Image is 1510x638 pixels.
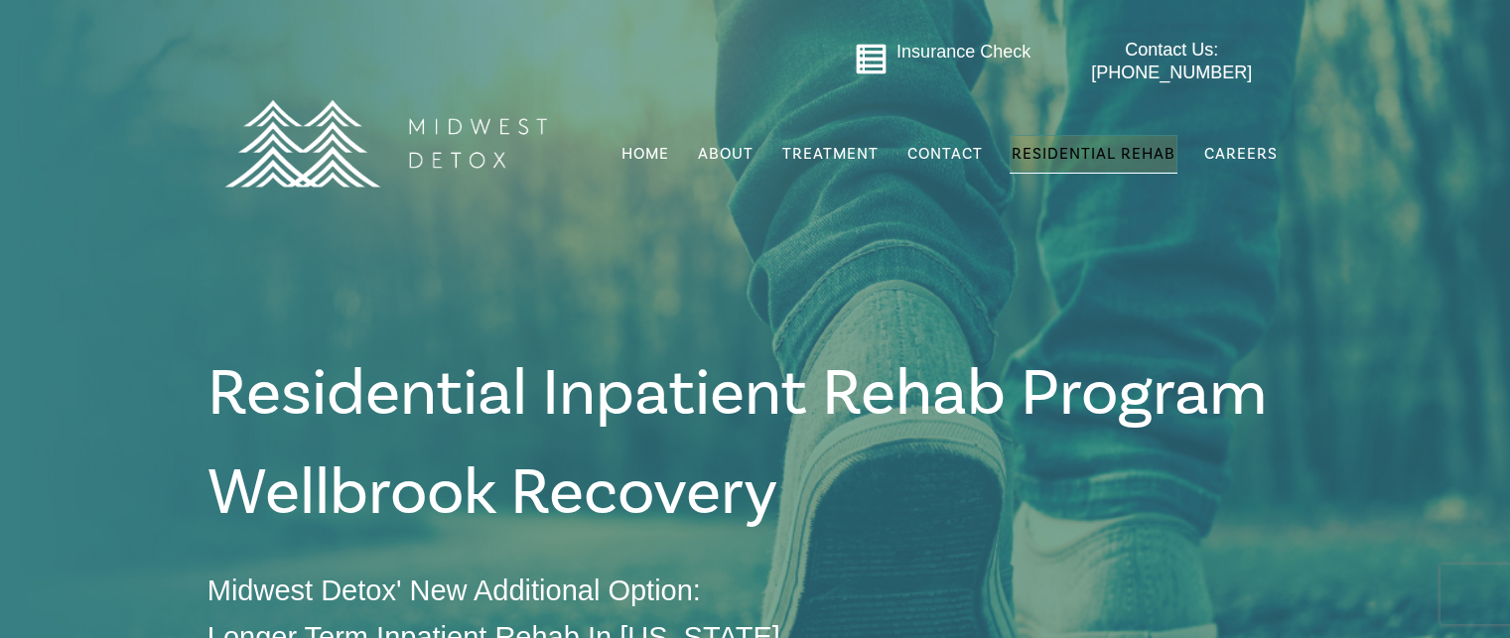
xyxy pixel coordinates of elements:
a: Insurance Check [896,42,1030,62]
span: Contact Us: [PHONE_NUMBER] [1091,40,1252,82]
span: Careers [1204,144,1278,164]
img: MD Logo Horitzontal white-01 (1) (1) [211,57,559,230]
a: About [696,135,755,173]
span: Residential Inpatient Rehab Program Wellbrook Recovery [207,352,1268,535]
a: Home [619,135,671,173]
a: Treatment [780,135,881,173]
a: Careers [1202,135,1280,173]
a: Go to midwestdetox.com/message-form-page/ [855,43,888,82]
a: Contact [905,135,985,173]
span: Residential Rehab [1012,144,1175,164]
a: Contact Us: [PHONE_NUMBER] [1052,39,1292,85]
span: About [698,146,754,162]
span: Home [621,144,669,164]
span: Treatment [782,146,879,162]
span: Contact [907,146,983,162]
a: Residential Rehab [1010,135,1177,173]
